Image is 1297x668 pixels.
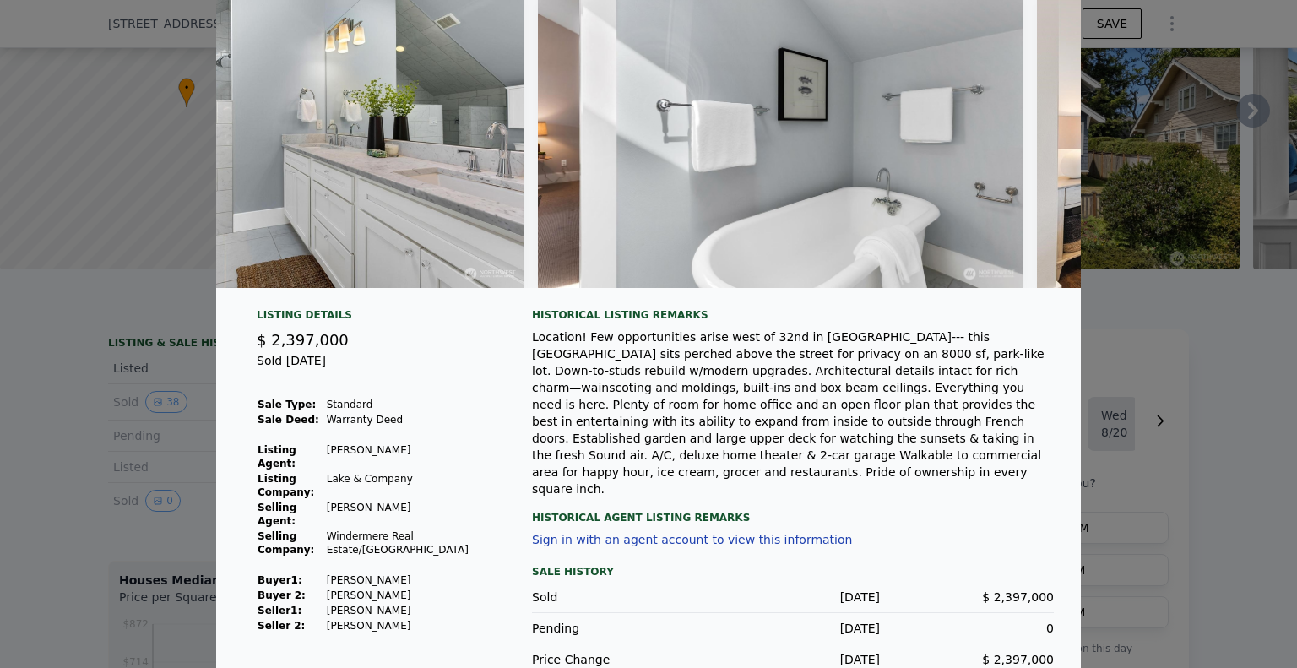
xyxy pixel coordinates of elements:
span: $ 2,397,000 [982,590,1054,604]
div: 0 [880,620,1054,637]
div: Location! Few opportunities arise west of 32nd in [GEOGRAPHIC_DATA]--- this [GEOGRAPHIC_DATA] sit... [532,329,1054,497]
div: Sold [532,589,706,606]
strong: Selling Company: [258,530,314,556]
strong: Buyer 2: [258,589,306,601]
strong: Sale Type: [258,399,316,410]
div: [DATE] [706,589,880,606]
strong: Seller 1 : [258,605,301,616]
strong: Seller 2: [258,620,305,632]
td: [PERSON_NAME] [326,603,491,618]
div: Sold [DATE] [257,352,491,383]
div: Listing Details [257,308,491,329]
strong: Selling Agent: [258,502,296,527]
strong: Buyer 1 : [258,574,302,586]
span: $ 2,397,000 [257,331,349,349]
td: [PERSON_NAME] [326,588,491,603]
div: [DATE] [706,651,880,668]
td: [PERSON_NAME] [326,618,491,633]
td: [PERSON_NAME] [326,443,491,471]
td: [PERSON_NAME] [326,500,491,529]
strong: Listing Agent: [258,444,296,470]
td: Lake & Company [326,471,491,500]
td: Warranty Deed [326,412,491,427]
td: Standard [326,397,491,412]
button: Sign in with an agent account to view this information [532,533,852,546]
div: Price Change [532,651,706,668]
span: $ 2,397,000 [982,653,1054,666]
div: [DATE] [706,620,880,637]
td: [PERSON_NAME] [326,573,491,588]
strong: Listing Company: [258,473,314,498]
div: Historical Listing remarks [532,308,1054,322]
div: Sale History [532,562,1054,582]
div: Pending [532,620,706,637]
strong: Sale Deed: [258,414,319,426]
td: Windermere Real Estate/[GEOGRAPHIC_DATA] [326,529,491,557]
div: Historical Agent Listing Remarks [532,497,1054,524]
